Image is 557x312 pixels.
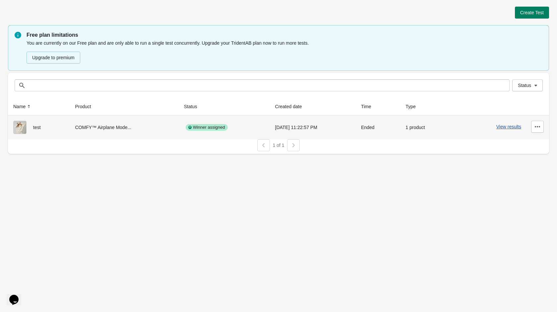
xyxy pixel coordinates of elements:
[496,124,521,129] button: View results
[512,79,543,91] button: Status
[518,83,531,88] span: Status
[181,101,207,112] button: Status
[13,121,65,134] div: test
[273,101,311,112] button: Created date
[515,7,549,19] button: Create Test
[186,124,228,131] div: Winner assigned
[275,121,350,134] div: [DATE] 11:22:57 PM
[11,101,35,112] button: Name
[7,286,28,305] iframe: chat widget
[27,52,80,64] button: Upgrade to premium
[73,101,100,112] button: Product
[358,101,381,112] button: Time
[27,39,542,64] div: You are currently on our Free plan and are only able to run a single test concurrently. Upgrade y...
[520,10,544,15] span: Create Test
[273,143,284,148] span: 1 of 1
[75,121,173,134] div: COMFY™ Airplane Mode...
[405,121,444,134] div: 1 product
[27,31,542,39] p: Free plan limitations
[361,121,395,134] div: Ended
[403,101,425,112] button: Type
